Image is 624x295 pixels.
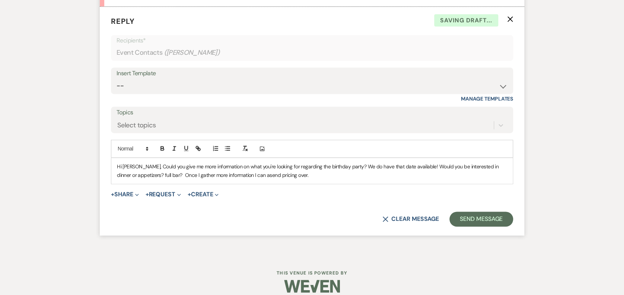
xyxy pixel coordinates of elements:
[461,95,513,102] a: Manage Templates
[117,120,156,130] div: Select topics
[111,191,139,197] button: Share
[146,191,149,197] span: +
[434,14,498,27] span: Saving draft...
[117,68,507,79] div: Insert Template
[449,212,513,226] button: Send Message
[164,48,220,58] span: ( [PERSON_NAME] )
[382,216,439,222] button: Clear message
[146,191,181,197] button: Request
[111,191,114,197] span: +
[117,36,507,45] p: Recipients*
[188,191,191,197] span: +
[111,16,135,26] span: Reply
[188,191,219,197] button: Create
[117,162,507,179] p: Hi [PERSON_NAME], Could you give me more information on what you're looking for regarding the bir...
[117,107,507,118] label: Topics
[117,45,507,60] div: Event Contacts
